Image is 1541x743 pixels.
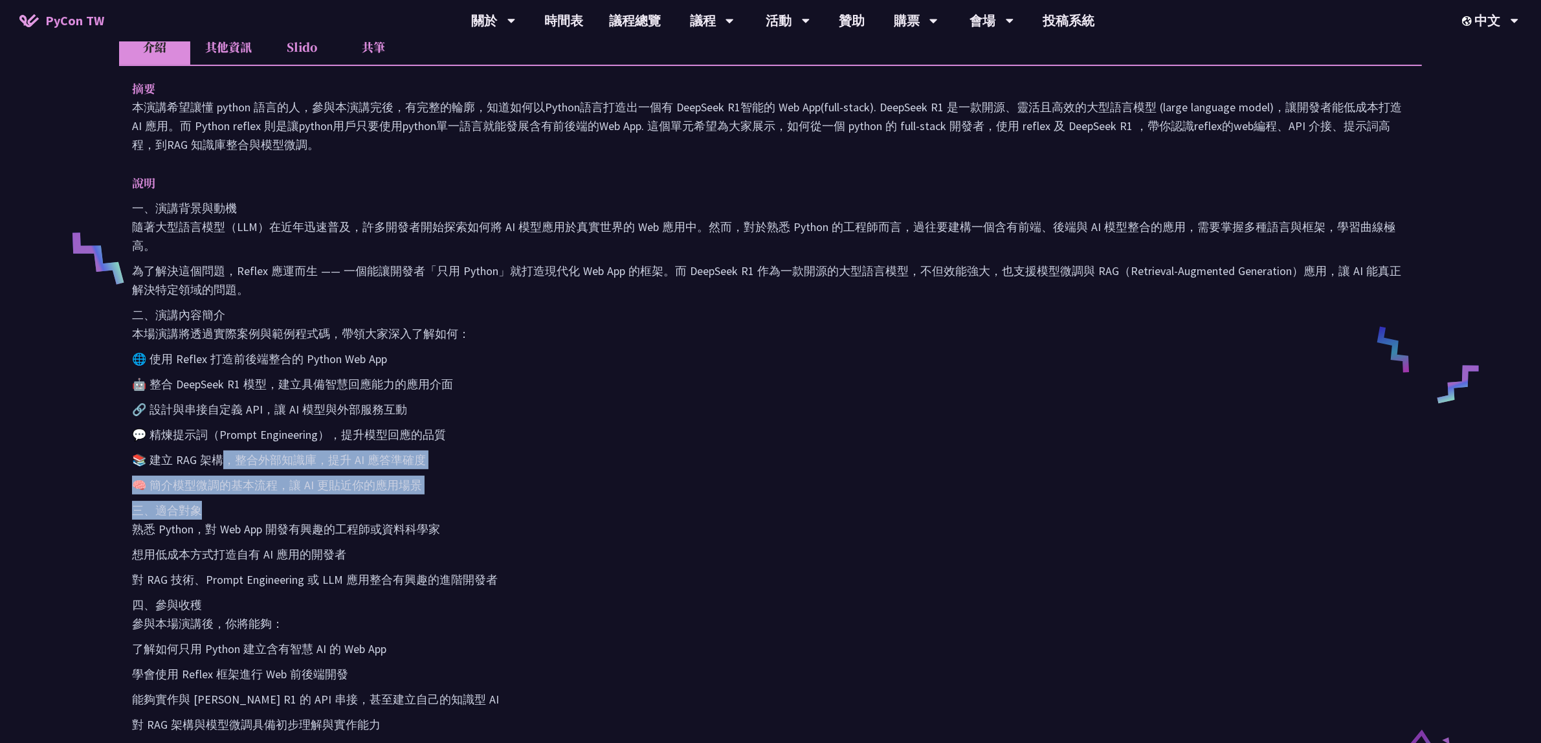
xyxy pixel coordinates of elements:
p: 三、適合對象 熟悉 Python，對 Web App 開發有興趣的工程師或資料科學家 [132,501,1409,538]
p: 學會使用 Reflex 框架進行 Web 前後端開發 [132,665,1409,683]
p: 🤖 整合 DeepSeek R1 模型，建立具備智慧回應能力的應用介面 [132,375,1409,394]
p: 想用低成本方式打造自有 AI 應用的開發者 [132,545,1409,564]
p: 二、演講內容簡介 本場演講將透過實際案例與範例程式碼，帶領大家深入了解如何： [132,305,1409,343]
p: 了解如何只用 Python 建立含有智慧 AI 的 Web App [132,639,1409,658]
p: 四、參與收穫 參與本場演講後，你將能夠： [132,595,1409,633]
li: 其他資訊 [190,29,267,65]
p: 為了解決這個問題，Reflex 應運而生 —— 一個能讓開發者「只用 Python」就打造現代化 Web App 的框架。而 DeepSeek R1 作為一款開源的大型語言模型，不但效能強大，也... [132,261,1409,299]
li: 共筆 [338,29,409,65]
p: 📚 建立 RAG 架構，整合外部知識庫，提升 AI 應答準確度 [132,450,1409,469]
p: 一、演講背景與動機 隨著大型語言模型（LLM）在近年迅速普及，許多開發者開始探索如何將 AI 模型應用於真實世界的 Web 應用中。然而，對於熟悉 Python 的工程師而言，過往要建構一個含有... [132,199,1409,255]
img: Locale Icon [1462,16,1475,26]
p: 說明 [132,173,1383,192]
p: 能夠實作與 [PERSON_NAME] R1 的 API 串接，甚至建立自己的知識型 AI [132,690,1409,709]
p: 對 RAG 技術、Prompt Engineering 或 LLM 應用整合有興趣的進階開發者 [132,570,1409,589]
p: 對 RAG 架構與模型微調具備初步理解與實作能力 [132,715,1409,734]
a: PyCon TW [6,5,117,37]
li: 介紹 [119,29,190,65]
p: 🧠 簡介模型微調的基本流程，讓 AI 更貼近你的應用場景 [132,476,1409,494]
img: Home icon of PyCon TW 2025 [19,14,39,27]
p: 🌐 使用 Reflex 打造前後端整合的 Python Web App [132,349,1409,368]
p: 🔗 設計與串接自定義 API，讓 AI 模型與外部服務互動 [132,400,1409,419]
span: PyCon TW [45,11,104,30]
p: 本演講希望讓懂 python 語言的人，參與本演講完後，有完整的輪廓，知道如何以Python語言打造出一個有 DeepSeek R1智能的 Web App(full-stack). DeepSe... [132,98,1409,154]
p: 摘要 [132,79,1383,98]
li: Slido [267,29,338,65]
p: 💬 精煉提示詞（Prompt Engineering），提升模型回應的品質 [132,425,1409,444]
